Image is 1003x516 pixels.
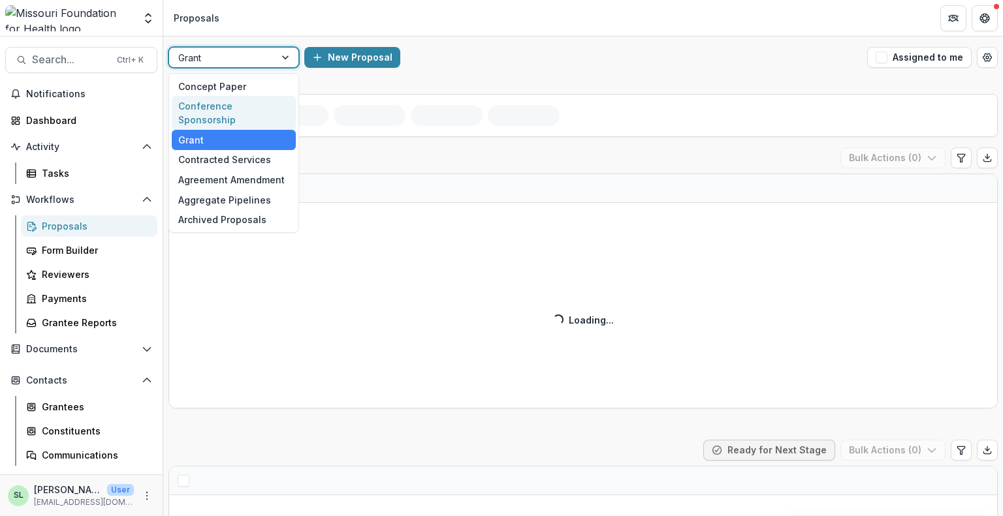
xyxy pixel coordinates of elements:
[172,130,296,150] div: Grant
[42,316,147,329] div: Grantee Reports
[977,47,998,68] button: Open table manager
[42,424,147,438] div: Constituents
[42,267,147,281] div: Reviewers
[26,114,147,127] div: Dashboard
[867,47,972,68] button: Assigned to me
[139,488,155,504] button: More
[940,5,966,31] button: Partners
[21,162,157,184] a: Tasks
[107,484,134,496] p: User
[21,396,157,417] a: Grantees
[972,5,998,31] button: Get Help
[21,312,157,333] a: Grantee Reports
[32,53,109,66] span: Search...
[5,471,157,492] button: Open Data & Reporting
[26,344,136,355] span: Documents
[42,292,147,305] div: Payments
[5,110,157,131] a: Dashboard
[5,47,157,73] button: Search...
[172,150,296,170] div: Contracted Services
[26,142,136,153] span: Activity
[21,264,157,285] a: Reviewers
[21,288,157,309] a: Payments
[42,166,147,180] div: Tasks
[172,190,296,210] div: Aggregate Pipelines
[5,83,157,104] button: Notifications
[14,491,24,500] div: Sada Lindsey
[172,170,296,190] div: Agreement Amendment
[174,11,219,25] div: Proposals
[172,96,296,130] div: Conference Sponsorship
[42,219,147,233] div: Proposals
[5,370,157,391] button: Open Contacts
[21,239,157,261] a: Form Builder
[21,420,157,442] a: Constituents
[168,8,225,27] nav: breadcrumb
[172,209,296,230] div: Archived Proposals
[26,194,136,205] span: Workflows
[139,5,157,31] button: Open entity switcher
[26,89,152,100] span: Notifications
[42,243,147,257] div: Form Builder
[114,53,146,67] div: Ctrl + K
[34,496,134,508] p: [EMAIL_ADDRESS][DOMAIN_NAME]
[21,215,157,237] a: Proposals
[42,448,147,462] div: Communications
[42,400,147,414] div: Grantees
[5,339,157,359] button: Open Documents
[34,483,102,496] p: [PERSON_NAME]
[26,375,136,386] span: Contacts
[5,136,157,157] button: Open Activity
[21,444,157,466] a: Communications
[5,189,157,210] button: Open Workflows
[172,76,296,97] div: Concept Paper
[5,5,134,31] img: Missouri Foundation for Health logo
[304,47,400,68] button: New Proposal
